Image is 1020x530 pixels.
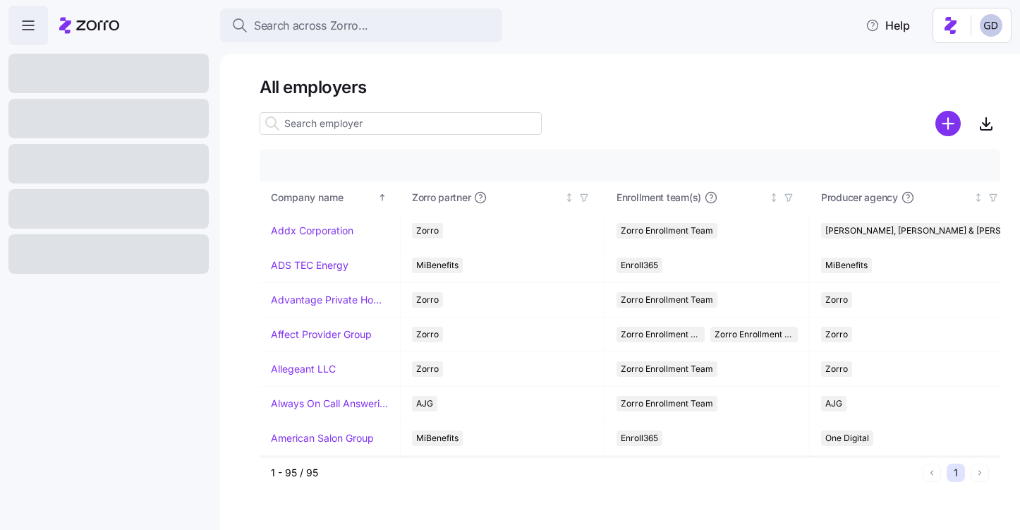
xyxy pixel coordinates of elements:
[973,193,983,203] div: Not sorted
[416,292,439,308] span: Zorro
[416,361,439,377] span: Zorro
[971,464,989,482] button: Next page
[825,327,848,342] span: Zorro
[271,466,917,480] div: 1 - 95 / 95
[564,193,574,203] div: Not sorted
[271,258,348,272] a: ADS TEC Energy
[825,258,868,273] span: MiBenefits
[260,76,1000,98] h1: All employers
[605,181,810,214] th: Enrollment team(s)Not sorted
[825,361,848,377] span: Zorro
[271,397,389,411] a: Always On Call Answering Service
[947,464,965,482] button: 1
[220,8,502,42] button: Search across Zorro...
[254,17,368,35] span: Search across Zorro...
[715,327,794,342] span: Zorro Enrollment Experts
[980,14,1002,37] img: 68a7f73c8a3f673b81c40441e24bb121
[271,327,372,342] a: Affect Provider Group
[854,11,921,40] button: Help
[401,181,605,214] th: Zorro partnerNot sorted
[260,181,401,214] th: Company nameSorted ascending
[416,396,433,411] span: AJG
[621,396,713,411] span: Zorro Enrollment Team
[621,430,658,446] span: Enroll365
[412,191,470,205] span: Zorro partner
[621,361,713,377] span: Zorro Enrollment Team
[769,193,779,203] div: Not sorted
[271,224,353,238] a: Addx Corporation
[866,17,910,34] span: Help
[935,111,961,136] svg: add icon
[416,223,439,239] span: Zorro
[617,191,701,205] span: Enrollment team(s)
[923,464,941,482] button: Previous page
[825,292,848,308] span: Zorro
[416,258,459,273] span: MiBenefits
[621,292,713,308] span: Zorro Enrollment Team
[416,430,459,446] span: MiBenefits
[621,258,658,273] span: Enroll365
[621,327,700,342] span: Zorro Enrollment Team
[271,190,375,205] div: Company name
[260,112,542,135] input: Search employer
[271,431,374,445] a: American Salon Group
[825,430,869,446] span: One Digital
[810,181,1014,214] th: Producer agencyNot sorted
[377,193,387,203] div: Sorted ascending
[825,396,842,411] span: AJG
[821,191,898,205] span: Producer agency
[271,362,336,376] a: Allegeant LLC
[271,293,389,307] a: Advantage Private Home Care
[621,223,713,239] span: Zorro Enrollment Team
[416,327,439,342] span: Zorro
